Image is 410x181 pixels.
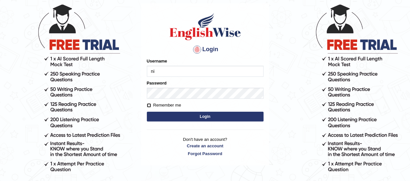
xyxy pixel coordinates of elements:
[168,12,242,41] img: Logo of English Wise sign in for intelligent practice with AI
[147,112,264,121] button: Login
[147,136,264,156] p: Don't have an account?
[147,44,264,55] h4: Login
[147,102,181,108] label: Remember me
[147,80,167,86] label: Password
[147,58,167,64] label: Username
[147,151,264,157] a: Forgot Password
[147,103,151,107] input: Remember me
[147,143,264,149] a: Create an account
